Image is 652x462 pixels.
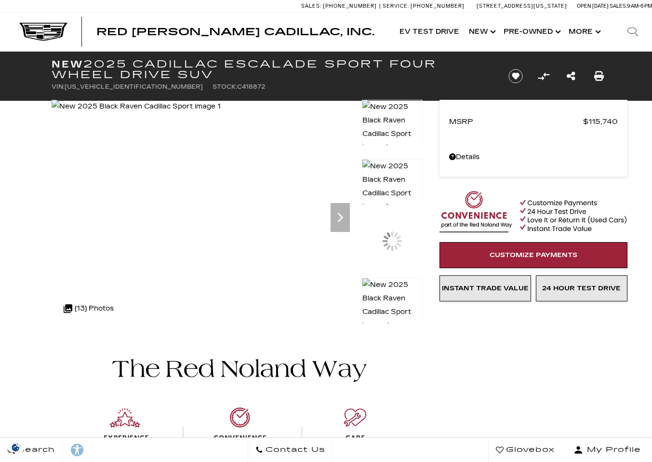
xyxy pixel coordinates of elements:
span: 24 Hour Test Drive [542,285,621,292]
strong: New [52,58,83,70]
span: Service: [383,3,409,9]
span: Open [DATE] [577,3,609,9]
a: Service: [PHONE_NUMBER] [379,3,467,9]
img: New 2025 Black Raven Cadillac Sport image 4 [362,278,423,333]
button: Compare vehicle [536,69,551,83]
span: Red [PERSON_NAME] Cadillac, Inc. [96,26,374,38]
button: Save vehicle [505,68,526,84]
a: Details [449,150,618,164]
span: My Profile [583,443,641,457]
a: Contact Us [248,438,333,462]
iframe: YouTube video player [439,306,627,458]
a: Instant Trade Value [439,275,531,301]
span: [PHONE_NUMBER] [411,3,465,9]
div: Next [331,203,350,232]
span: Customize Payments [490,251,577,259]
img: Opt-Out Icon [5,442,27,452]
section: Click to Open Cookie Consent Modal [5,442,27,452]
a: New [464,13,499,51]
a: Share this New 2025 Cadillac Escalade Sport Four Wheel Drive SUV [567,69,575,83]
a: Red [PERSON_NAME] Cadillac, Inc. [96,27,374,37]
a: Pre-Owned [499,13,564,51]
span: Instant Trade Value [442,285,529,292]
span: [PHONE_NUMBER] [323,3,377,9]
span: VIN: [52,83,65,90]
button: Open user profile menu [562,438,652,462]
span: $115,740 [583,115,618,128]
span: Search [15,443,55,457]
img: New 2025 Black Raven Cadillac Sport image 1 [362,100,423,155]
span: 9 AM-6 PM [627,3,652,9]
img: New 2025 Black Raven Cadillac Sport image 1 [52,100,221,113]
h1: 2025 Cadillac Escalade Sport Four Wheel Drive SUV [52,59,492,80]
span: MSRP [449,115,583,128]
img: New 2025 Black Raven Cadillac Sport image 2 [362,159,423,214]
span: Contact Us [263,443,325,457]
a: EV Test Drive [395,13,464,51]
span: Stock: [213,83,237,90]
a: Glovebox [488,438,562,462]
a: [STREET_ADDRESS][US_STATE] [477,3,567,9]
span: Glovebox [504,443,555,457]
span: [US_VEHICLE_IDENTIFICATION_NUMBER] [65,83,203,90]
div: (13) Photos [59,297,119,320]
span: C418872 [237,83,265,90]
a: MSRP $115,740 [449,115,618,128]
a: Print this New 2025 Cadillac Escalade Sport Four Wheel Drive SUV [594,69,604,83]
span: Sales: [610,3,627,9]
a: Sales: [PHONE_NUMBER] [301,3,379,9]
button: More [564,13,604,51]
span: Sales: [301,3,321,9]
a: Customize Payments [439,242,627,268]
img: Cadillac Dark Logo with Cadillac White Text [19,23,67,41]
a: 24 Hour Test Drive [536,275,627,301]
